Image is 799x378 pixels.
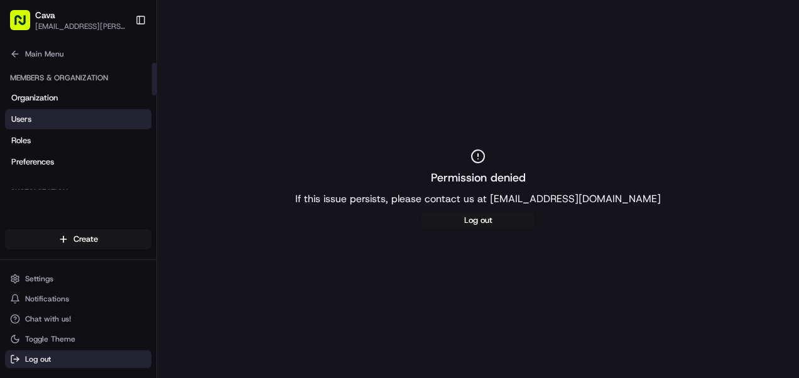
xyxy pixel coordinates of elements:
[5,310,151,328] button: Chat with us!
[106,183,116,193] div: 💻
[13,12,38,37] img: Nash
[5,45,151,63] button: Main Menu
[5,68,151,88] div: Members & Organization
[89,212,152,222] a: Powered byPylon
[5,270,151,288] button: Settings
[13,50,229,70] p: Welcome 👋
[214,123,229,138] button: Start new chat
[431,169,526,186] h2: Permission denied
[25,354,51,364] span: Log out
[35,21,125,31] button: [EMAIL_ADDRESS][PERSON_NAME][PERSON_NAME][DOMAIN_NAME]
[73,234,98,245] span: Create
[25,294,69,304] span: Notifications
[119,181,202,194] span: API Documentation
[5,182,151,202] div: Customization
[25,274,53,284] span: Settings
[11,92,58,104] span: Organization
[5,290,151,308] button: Notifications
[5,131,151,151] a: Roles
[25,49,63,59] span: Main Menu
[125,212,152,222] span: Pylon
[8,176,101,199] a: 📗Knowledge Base
[5,109,151,129] a: Users
[5,350,151,368] button: Log out
[11,135,31,146] span: Roles
[421,212,535,229] button: Log out
[25,314,71,324] span: Chat with us!
[33,80,207,94] input: Clear
[5,330,151,348] button: Toggle Theme
[295,192,661,207] p: If this issue persists, please contact us at [EMAIL_ADDRESS][DOMAIN_NAME]
[43,132,159,142] div: We're available if you need us!
[11,156,54,168] span: Preferences
[25,181,96,194] span: Knowledge Base
[5,5,130,35] button: Cava[EMAIL_ADDRESS][PERSON_NAME][PERSON_NAME][DOMAIN_NAME]
[25,334,75,344] span: Toggle Theme
[13,119,35,142] img: 1736555255976-a54dd68f-1ca7-489b-9aae-adbdc363a1c4
[13,183,23,193] div: 📗
[5,88,151,108] a: Organization
[11,114,31,125] span: Users
[101,176,207,199] a: 💻API Documentation
[43,119,206,132] div: Start new chat
[5,229,151,249] button: Create
[35,9,55,21] button: Cava
[5,152,151,172] a: Preferences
